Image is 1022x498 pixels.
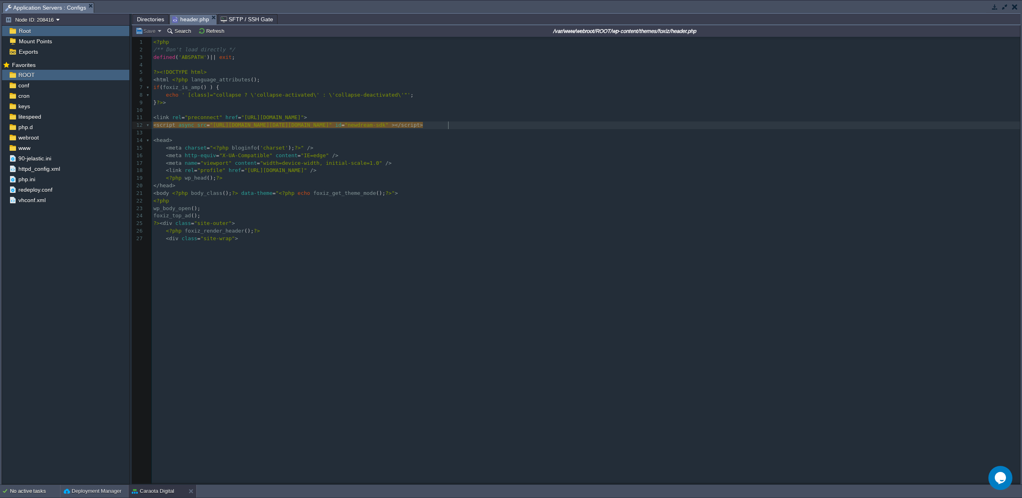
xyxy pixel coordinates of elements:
[5,16,56,23] button: Node ID: 208416
[132,137,145,144] div: 14
[232,190,238,196] span: ?>
[301,152,329,158] span: "IE=edge"
[17,113,42,120] a: litespeed
[132,160,145,167] div: 17
[244,167,307,173] span: "[URL][DOMAIN_NAME]"
[132,46,145,54] div: 2
[198,27,227,34] button: Refresh
[207,145,210,151] span: =
[167,27,193,34] button: Search
[17,165,61,172] span: httpd_config.xml
[210,145,213,151] span: "
[132,167,145,174] div: 18
[392,122,395,128] span: >
[185,160,197,166] span: name
[166,167,169,173] span: <
[132,107,145,114] div: 10
[185,114,222,120] span: "preconnect"
[160,84,163,90] span: (
[294,145,301,151] span: ?>
[276,190,279,196] span: "
[288,145,295,151] span: );
[17,134,40,141] a: webroot
[181,235,197,241] span: class
[166,228,181,234] span: <?php
[181,92,410,98] span: ' [class]="collapse ? \'collapse-activated\' : \'collapse-deactivated\'"'
[244,228,253,234] span: ();
[137,14,164,24] span: Directories
[17,82,30,89] a: conf
[153,182,160,188] span: </
[132,69,145,76] div: 5
[157,99,163,105] span: ?>
[17,92,31,99] span: cron
[191,205,200,211] span: ();
[172,114,181,120] span: rel
[988,466,1014,490] iframe: chat widget
[10,61,37,69] span: Favorites
[229,167,241,173] span: href
[153,198,169,204] span: <?php
[17,27,32,34] a: Root
[169,152,181,158] span: meta
[219,54,231,60] span: exit
[153,54,175,60] span: defined
[395,122,401,128] span: </
[241,114,304,120] span: "[URL][DOMAIN_NAME]"
[251,77,260,83] span: ();
[420,122,423,128] span: >
[301,145,304,151] span: "
[207,54,210,60] span: )
[163,99,166,105] span: >
[191,190,222,196] span: body_class
[5,3,86,13] span: Application Servers : Configs
[160,182,172,188] span: head
[10,485,60,498] div: No active tasks
[191,213,200,219] span: ();
[132,38,145,46] div: 1
[17,103,31,110] a: keys
[191,220,194,226] span: =
[175,54,179,60] span: (
[132,76,145,84] div: 6
[17,48,39,55] a: Exports
[163,84,200,90] span: foxiz_is_amp
[132,197,145,205] div: 22
[157,77,169,83] span: html
[376,190,385,196] span: ();
[175,220,191,226] span: class
[210,54,216,60] span: ||
[200,235,235,241] span: "site-wrap"
[132,182,145,190] div: 20
[197,167,225,173] span: "profile"
[17,176,36,183] a: php.ini
[410,92,414,98] span: ;
[307,145,314,151] span: />
[153,47,235,53] span: /** Don't load directly */
[179,54,207,60] span: 'ABSPATH'
[17,38,53,45] span: Mount Points
[225,114,238,120] span: href
[210,122,332,128] span: "[URL][DOMAIN_NAME][DATE][DOMAIN_NAME]"
[132,54,145,61] div: 3
[17,71,36,79] a: ROOT
[232,54,235,60] span: ;
[169,145,181,151] span: meta
[191,77,251,83] span: language_attributes
[185,175,207,181] span: wp_head
[132,174,145,182] div: 19
[200,160,231,166] span: "viewport"
[166,145,169,151] span: <
[298,152,301,158] span: =
[153,39,169,45] span: <?php
[392,190,395,196] span: "
[172,182,175,188] span: >
[276,152,298,158] span: content
[157,137,169,143] span: head
[157,190,169,196] span: body
[241,167,244,173] span: =
[132,84,145,91] div: 7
